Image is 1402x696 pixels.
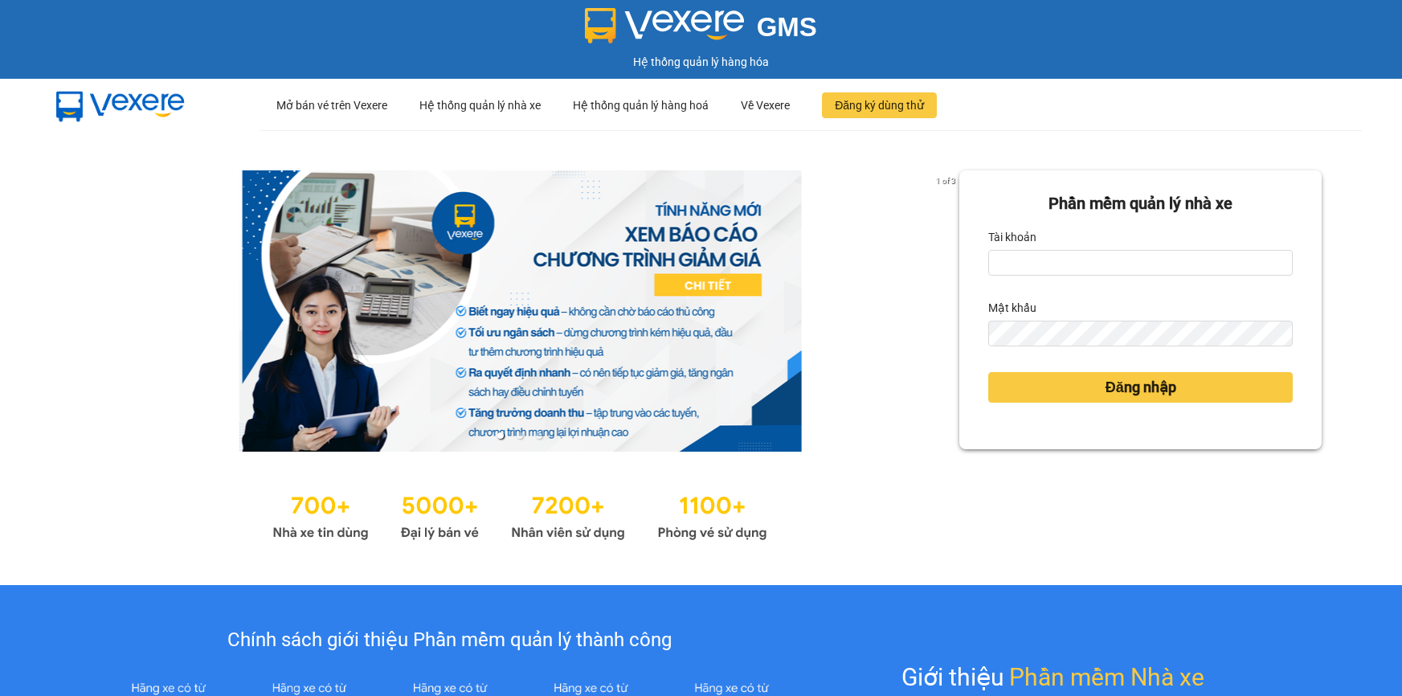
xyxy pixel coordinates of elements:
div: Mở bán vé trên Vexere [276,80,387,131]
span: Đăng ký dùng thử [835,96,924,114]
li: slide item 3 [536,432,542,439]
label: Mật khẩu [988,295,1036,321]
div: Hệ thống quản lý nhà xe [419,80,541,131]
div: Phần mềm quản lý nhà xe [988,191,1293,216]
input: Tài khoản [988,250,1293,276]
div: Hệ thống quản lý hàng hoá [573,80,709,131]
label: Tài khoản [988,224,1036,250]
div: Chính sách giới thiệu Phần mềm quản lý thành công [98,625,801,656]
img: mbUUG5Q.png [40,79,201,132]
div: Hệ thống quản lý hàng hóa [4,53,1398,71]
a: GMS [585,24,817,37]
button: Đăng ký dùng thử [822,92,937,118]
span: Phần mềm Nhà xe [1009,658,1204,696]
li: slide item 2 [517,432,523,439]
img: Statistics.png [272,484,767,545]
img: logo 2 [585,8,744,43]
button: Đăng nhập [988,372,1293,403]
button: next slide / item [937,170,959,452]
span: Đăng nhập [1106,376,1176,399]
div: Giới thiệu [901,658,1204,696]
input: Mật khẩu [988,321,1293,346]
span: GMS [757,12,817,42]
p: 1 of 3 [931,170,959,191]
li: slide item 1 [497,432,504,439]
div: Về Vexere [741,80,790,131]
button: previous slide / item [80,170,103,452]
